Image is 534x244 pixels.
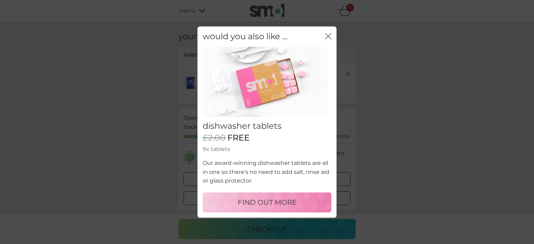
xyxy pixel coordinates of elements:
[203,192,331,212] button: FIND OUT MORE
[203,121,331,131] h2: dishwasher tablets
[203,32,288,42] h2: would you also like ...
[325,33,331,40] button: close
[238,197,297,208] p: FIND OUT MORE
[203,133,226,143] span: £2.00
[203,159,331,185] p: Our award-winning dishwasher tablets are all in one so there's no need to add salt, rinse aid or ...
[203,145,331,154] p: 9x tablets
[227,133,250,143] span: FREE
